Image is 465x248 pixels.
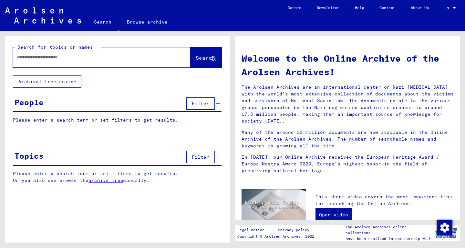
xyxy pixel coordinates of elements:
div: Topics [15,150,44,162]
p: The Arolsen Archives are an international center on Nazi [MEDICAL_DATA] with the world’s most ext... [242,84,454,124]
mat-label: Search for topics or names [17,44,93,50]
h1: Welcome to the Online Archive of the Arolsen Archives! [242,52,454,79]
a: Legal notice [237,227,270,233]
p: This short video covers the most important tips for searching the Online Archive. [315,193,454,207]
a: archive tree [88,177,123,183]
p: Please enter a search term or set filters to get results. Or you also can browse the manually. [13,170,222,184]
div: | [237,227,317,233]
a: Browse archive [119,14,175,30]
button: Filter [186,97,215,110]
p: Many of the around 30 million documents are now available in the Online Archive of the Arolsen Ar... [242,129,454,149]
button: Archival tree units [13,75,81,88]
p: Please enter a search term or set filters to get results. [13,117,222,124]
p: In [DATE], our Online Archive received the European Heritage Award / Europa Nostra Award 2020, Eu... [242,154,454,174]
img: Zustimmung ändern [437,220,452,235]
img: video.jpg [242,189,306,224]
div: People [15,96,44,108]
a: Open video [315,208,352,221]
mat-select-trigger: EN [444,5,449,10]
span: Filter [192,101,209,106]
button: Search [190,47,222,67]
span: Filter [192,154,209,160]
button: Filter [186,151,215,163]
p: have been realized in partnership with [346,236,432,242]
img: Arolsen_neg.svg [5,7,81,24]
a: Search [86,14,119,31]
img: yv_logo.png [434,225,458,241]
a: Privacy policy [273,227,317,233]
p: The Arolsen Archives online collections [346,224,432,236]
span: Search [196,55,215,61]
p: Copyright © Arolsen Archives, 2021 [237,233,317,239]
